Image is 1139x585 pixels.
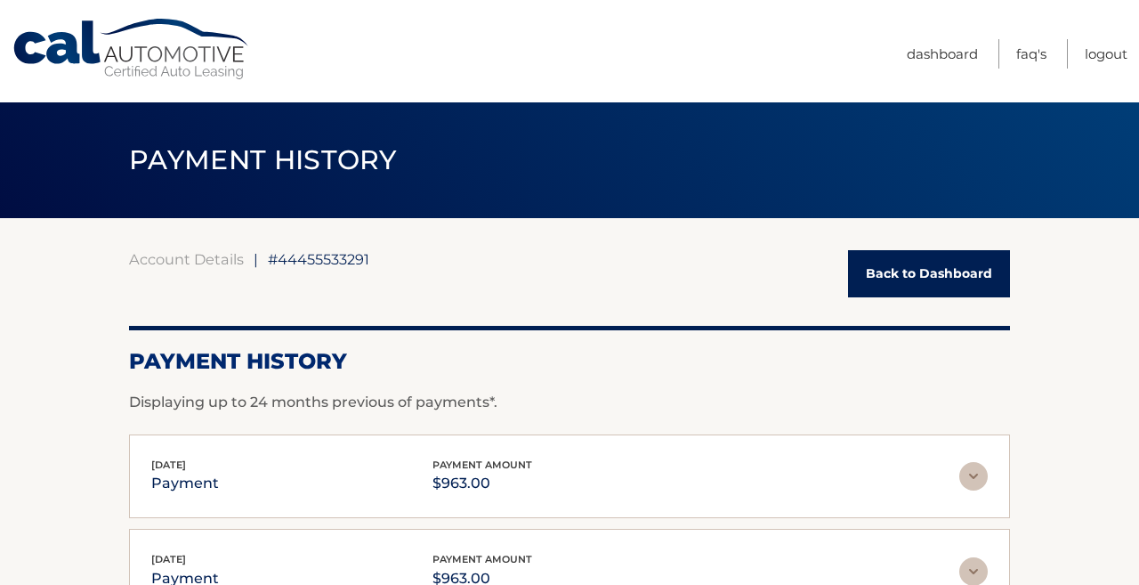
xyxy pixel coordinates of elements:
span: payment amount [432,553,532,565]
span: payment amount [432,459,532,471]
p: payment [151,471,219,496]
p: $963.00 [432,471,532,496]
h2: Payment History [129,348,1010,375]
span: [DATE] [151,553,186,565]
a: Dashboard [907,39,978,69]
a: Cal Automotive [12,18,252,81]
a: Account Details [129,250,244,268]
a: Logout [1085,39,1127,69]
a: FAQ's [1016,39,1046,69]
img: accordion-rest.svg [959,462,988,491]
span: PAYMENT HISTORY [129,143,397,176]
span: #44455533291 [268,250,369,268]
p: Displaying up to 24 months previous of payments*. [129,392,1010,413]
span: [DATE] [151,459,186,471]
span: | [254,250,258,268]
a: Back to Dashboard [848,250,1010,297]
